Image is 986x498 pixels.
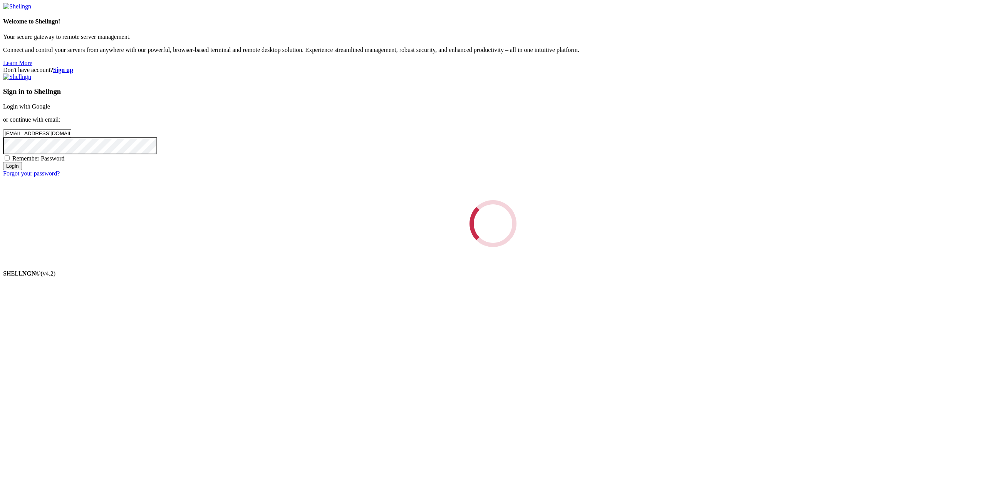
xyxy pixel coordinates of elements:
p: Connect and control your servers from anywhere with our powerful, browser-based terminal and remo... [3,47,983,53]
span: 4.2.0 [41,270,56,277]
input: Remember Password [5,155,10,160]
a: Learn More [3,60,32,66]
p: or continue with email: [3,116,983,123]
a: Login with Google [3,103,50,110]
a: Sign up [53,67,73,73]
a: Forgot your password? [3,170,60,177]
input: Email address [3,129,71,137]
img: Shellngn [3,74,31,80]
h3: Sign in to Shellngn [3,87,983,96]
span: Remember Password [12,155,65,162]
div: Loading... [470,200,516,247]
div: Don't have account? [3,67,983,74]
img: Shellngn [3,3,31,10]
p: Your secure gateway to remote server management. [3,33,983,40]
b: NGN [22,270,36,277]
h4: Welcome to Shellngn! [3,18,983,25]
span: SHELL © [3,270,55,277]
input: Login [3,162,22,170]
